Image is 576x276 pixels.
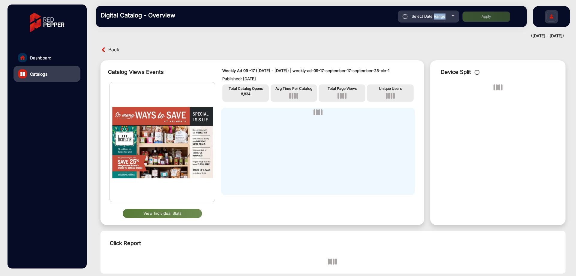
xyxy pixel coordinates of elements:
[320,86,364,91] p: Total Page Views
[100,12,184,19] h3: Digital Catalog - Overview
[20,55,25,60] img: home
[222,76,414,82] p: Published: [DATE]
[545,7,558,28] img: Sign%20Up.svg
[462,11,510,22] button: Apply
[30,55,52,61] span: Dashboard
[368,86,412,91] p: Unique Users
[475,70,480,75] img: icon
[412,14,445,19] span: Select Date Range
[13,66,80,82] a: Catalogs
[110,239,555,247] div: Click Report
[403,14,408,19] img: icon
[100,47,107,53] img: back arrow
[108,68,210,76] div: Catalog Views Events
[222,68,414,74] p: Weekly Ad 09 -17 ([DATE] - [DATE]) | weekly-ad-09-17-september-17-september-23-cle-1
[224,86,268,91] p: Total Catalog Opens
[30,71,47,77] span: Catalogs
[25,8,69,38] img: vmg-logo
[110,82,215,202] img: img
[13,50,80,66] a: Dashboard
[90,33,564,39] div: ([DATE] - [DATE])
[20,72,25,76] img: catalog
[441,69,471,75] span: Device Split
[123,209,202,218] button: View Individual Stats
[272,86,316,91] p: Avg Time Per Catalog
[241,92,250,96] span: 8,834
[108,45,119,54] span: Back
